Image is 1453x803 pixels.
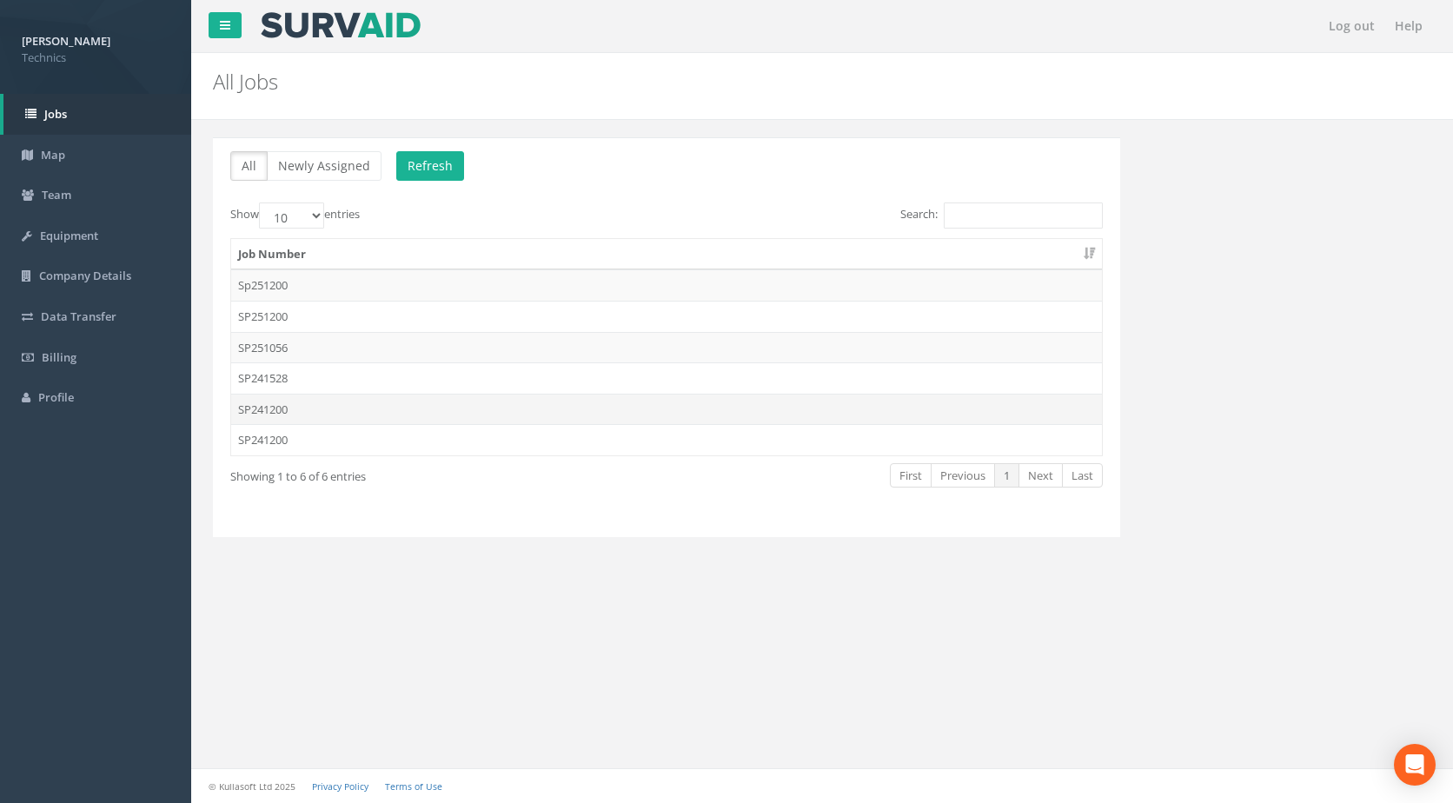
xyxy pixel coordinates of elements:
a: Terms of Use [385,780,442,793]
h2: All Jobs [213,70,1224,93]
strong: [PERSON_NAME] [22,33,110,49]
a: First [890,463,932,488]
a: Previous [931,463,995,488]
span: Company Details [39,268,131,283]
label: Search: [900,202,1103,229]
select: Showentries [259,202,324,229]
span: Jobs [44,106,67,122]
small: © Kullasoft Ltd 2025 [209,780,295,793]
td: SP251200 [231,301,1102,332]
th: Job Number: activate to sort column ascending [231,239,1102,270]
button: Newly Assigned [267,151,381,181]
td: SP241200 [231,424,1102,455]
button: All [230,151,268,181]
td: Sp251200 [231,269,1102,301]
span: Technics [22,50,169,66]
label: Show entries [230,202,360,229]
span: Data Transfer [41,309,116,324]
a: Privacy Policy [312,780,368,793]
input: Search: [944,202,1103,229]
div: Open Intercom Messenger [1394,744,1436,786]
a: Jobs [3,94,191,135]
span: Equipment [40,228,98,243]
a: 1 [994,463,1019,488]
span: Map [41,147,65,163]
button: Refresh [396,151,464,181]
span: Team [42,187,71,202]
a: [PERSON_NAME] Technics [22,29,169,65]
div: Showing 1 to 6 of 6 entries [230,461,579,485]
td: SP241528 [231,362,1102,394]
td: SP241200 [231,394,1102,425]
a: Last [1062,463,1103,488]
span: Profile [38,389,74,405]
a: Next [1018,463,1063,488]
td: SP251056 [231,332,1102,363]
span: Billing [42,349,76,365]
